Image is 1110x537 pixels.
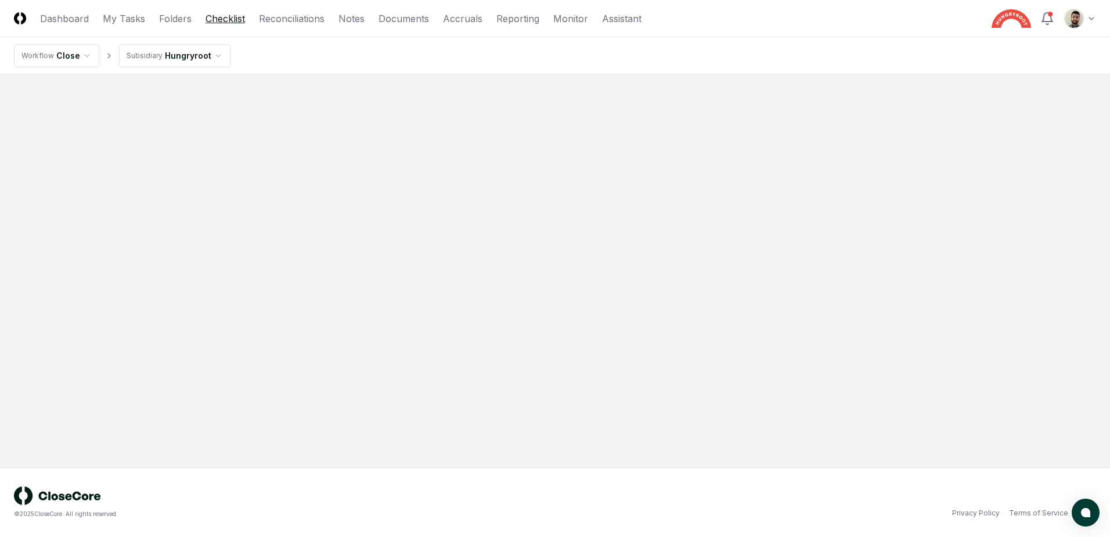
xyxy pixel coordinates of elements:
[1009,508,1068,518] a: Terms of Service
[14,44,230,67] nav: breadcrumb
[14,486,101,505] img: logo
[553,12,588,26] a: Monitor
[602,12,642,26] a: Assistant
[14,12,26,24] img: Logo
[379,12,429,26] a: Documents
[103,12,145,26] a: My Tasks
[14,510,555,518] div: © 2025 CloseCore. All rights reserved.
[496,12,539,26] a: Reporting
[159,12,192,26] a: Folders
[952,508,1000,518] a: Privacy Policy
[338,12,365,26] a: Notes
[40,12,89,26] a: Dashboard
[1072,499,1100,527] button: atlas-launcher
[443,12,482,26] a: Accruals
[21,51,54,61] div: Workflow
[992,9,1031,28] img: Hungryroot logo
[127,51,163,61] div: Subsidiary
[206,12,245,26] a: Checklist
[1065,9,1083,28] img: d09822cc-9b6d-4858-8d66-9570c114c672_214030b4-299a-48fd-ad93-fc7c7aef54c6.png
[259,12,325,26] a: Reconciliations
